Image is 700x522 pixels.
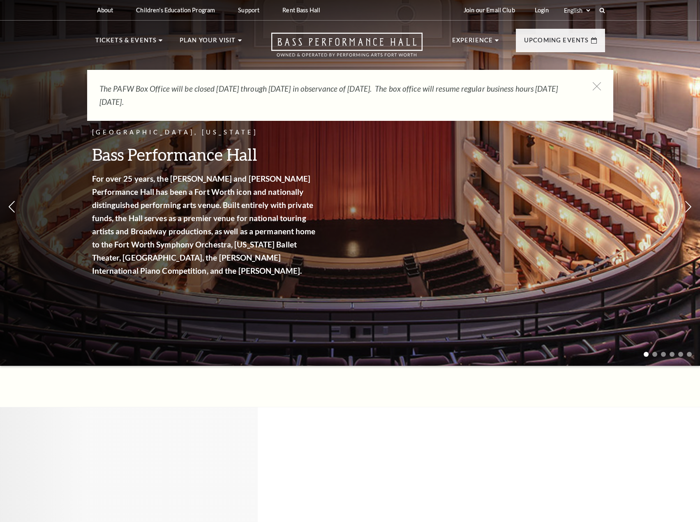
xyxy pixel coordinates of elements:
[97,7,113,14] p: About
[238,7,259,14] p: Support
[92,144,318,165] h3: Bass Performance Hall
[99,84,558,106] em: The PAFW Box Office will be closed [DATE] through [DATE] in observance of [DATE]. The box office ...
[180,35,236,50] p: Plan Your Visit
[524,35,589,50] p: Upcoming Events
[562,7,591,14] select: Select:
[136,7,215,14] p: Children's Education Program
[282,7,320,14] p: Rent Bass Hall
[92,127,318,138] p: [GEOGRAPHIC_DATA], [US_STATE]
[95,35,157,50] p: Tickets & Events
[452,35,493,50] p: Experience
[92,174,316,275] strong: For over 25 years, the [PERSON_NAME] and [PERSON_NAME] Performance Hall has been a Fort Worth ico...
